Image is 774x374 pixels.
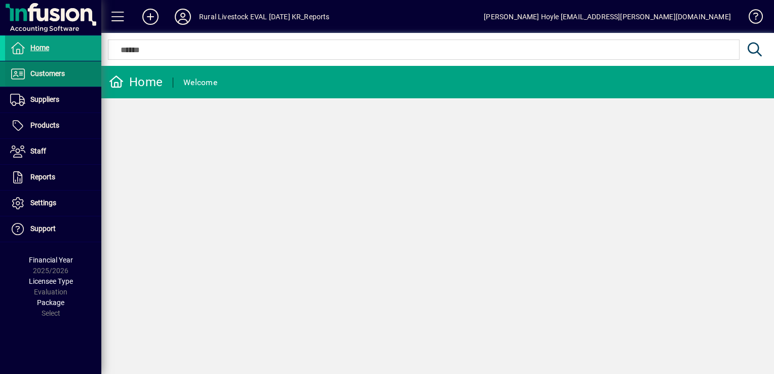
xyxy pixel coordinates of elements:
[29,256,73,264] span: Financial Year
[741,2,761,35] a: Knowledge Base
[30,147,46,155] span: Staff
[30,225,56,233] span: Support
[5,87,101,113] a: Suppliers
[5,139,101,164] a: Staff
[134,8,167,26] button: Add
[5,216,101,242] a: Support
[30,69,65,78] span: Customers
[484,9,731,25] div: [PERSON_NAME] Hoyle [EMAIL_ADDRESS][PERSON_NAME][DOMAIN_NAME]
[30,44,49,52] span: Home
[5,61,101,87] a: Customers
[5,165,101,190] a: Reports
[199,9,330,25] div: Rural Livestock EVAL [DATE] KR_Reports
[30,199,56,207] span: Settings
[30,95,59,103] span: Suppliers
[167,8,199,26] button: Profile
[5,191,101,216] a: Settings
[5,113,101,138] a: Products
[30,173,55,181] span: Reports
[183,74,217,91] div: Welcome
[109,74,163,90] div: Home
[29,277,73,285] span: Licensee Type
[30,121,59,129] span: Products
[37,298,64,307] span: Package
